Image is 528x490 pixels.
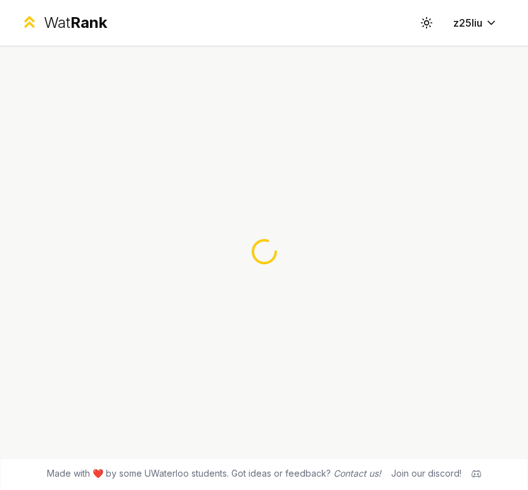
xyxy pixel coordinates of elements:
button: z25liu [443,11,508,34]
span: z25liu [453,15,482,30]
span: Rank [70,13,107,32]
a: WatRank [20,13,107,33]
div: Wat [44,13,107,33]
div: Join our discord! [391,467,461,480]
a: Contact us! [333,468,381,479]
span: Made with ❤️ by some UWaterloo students. Got ideas or feedback? [47,467,381,480]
